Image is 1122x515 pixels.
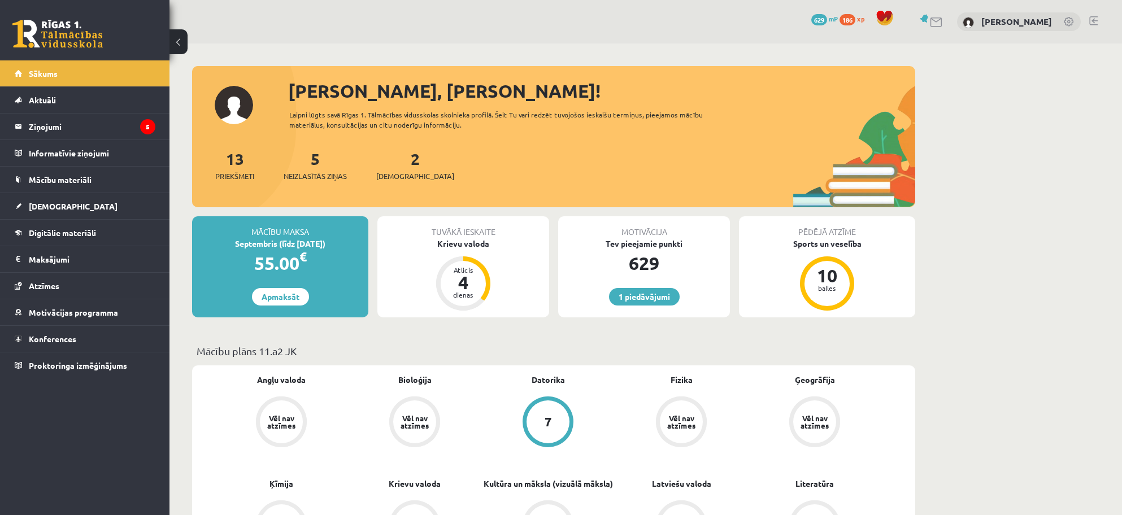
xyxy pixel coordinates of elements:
div: Motivācija [558,216,730,238]
div: 55.00 [192,250,368,277]
a: Ķīmija [269,478,293,490]
a: Proktoringa izmēģinājums [15,352,155,378]
div: Vēl nav atzīmes [799,414,830,429]
a: Kultūra un māksla (vizuālā māksla) [484,478,613,490]
a: Krievu valoda [389,478,441,490]
span: [DEMOGRAPHIC_DATA] [29,201,118,211]
span: Priekšmeti [215,171,254,182]
legend: Informatīvie ziņojumi [29,140,155,166]
div: Mācību maksa [192,216,368,238]
a: Atzīmes [15,273,155,299]
span: Motivācijas programma [29,307,118,317]
a: Aktuāli [15,87,155,113]
a: Digitālie materiāli [15,220,155,246]
a: 629 mP [811,14,838,23]
div: Atlicis [446,267,480,273]
a: 2[DEMOGRAPHIC_DATA] [376,149,454,182]
span: [DEMOGRAPHIC_DATA] [376,171,454,182]
a: Vēl nav atzīmes [215,396,348,449]
span: Konferences [29,334,76,344]
span: mP [829,14,838,23]
a: Latviešu valoda [652,478,711,490]
legend: Maksājumi [29,246,155,272]
div: [PERSON_NAME], [PERSON_NAME]! [288,77,915,104]
a: Rīgas 1. Tālmācības vidusskola [12,20,103,48]
a: 7 [481,396,615,449]
div: Vēl nav atzīmes [266,414,297,429]
a: Konferences [15,326,155,352]
span: Neizlasītās ziņas [284,171,347,182]
a: Sports un veselība 10 balles [739,238,915,312]
span: xp [857,14,864,23]
div: balles [810,285,844,291]
div: 10 [810,267,844,285]
a: Ģeogrāfija [795,374,835,386]
span: Aktuāli [29,95,56,105]
a: Angļu valoda [257,374,306,386]
span: 629 [811,14,827,25]
span: Proktoringa izmēģinājums [29,360,127,370]
div: Krievu valoda [377,238,549,250]
a: [PERSON_NAME] [981,16,1052,27]
p: Mācību plāns 11.a2 JK [197,343,911,359]
a: 186 xp [840,14,870,23]
a: Informatīvie ziņojumi [15,140,155,166]
a: Krievu valoda Atlicis 4 dienas [377,238,549,312]
span: 186 [840,14,855,25]
legend: Ziņojumi [29,114,155,139]
span: Mācību materiāli [29,174,92,185]
div: Sports un veselība [739,238,915,250]
a: Literatūra [795,478,834,490]
a: Maksājumi [15,246,155,272]
span: Digitālie materiāli [29,228,96,238]
a: Vēl nav atzīmes [615,396,748,449]
span: Sākums [29,68,58,78]
div: Pēdējā atzīme [739,216,915,238]
a: 5Neizlasītās ziņas [284,149,347,182]
a: Fizika [671,374,693,386]
a: Motivācijas programma [15,299,155,325]
span: € [299,248,307,265]
div: Laipni lūgts savā Rīgas 1. Tālmācības vidusskolas skolnieka profilā. Šeit Tu vari redzēt tuvojošo... [289,110,723,130]
a: Mācību materiāli [15,167,155,193]
a: 1 piedāvājumi [609,288,680,305]
i: 5 [140,119,155,134]
div: 629 [558,250,730,277]
a: Apmaksāt [252,288,309,305]
img: Adelina Lačinova [963,17,974,28]
div: Tev pieejamie punkti [558,238,730,250]
a: Vēl nav atzīmes [748,396,881,449]
div: dienas [446,291,480,298]
a: Ziņojumi5 [15,114,155,139]
a: [DEMOGRAPHIC_DATA] [15,193,155,219]
a: Datorika [532,374,565,386]
a: Vēl nav atzīmes [348,396,481,449]
div: Septembris (līdz [DATE]) [192,238,368,250]
span: Atzīmes [29,281,59,291]
div: Vēl nav atzīmes [666,414,697,429]
div: 7 [545,416,552,428]
div: 4 [446,273,480,291]
a: 13Priekšmeti [215,149,254,182]
a: Sākums [15,60,155,86]
div: Vēl nav atzīmes [399,414,430,429]
a: Bioloģija [398,374,432,386]
div: Tuvākā ieskaite [377,216,549,238]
